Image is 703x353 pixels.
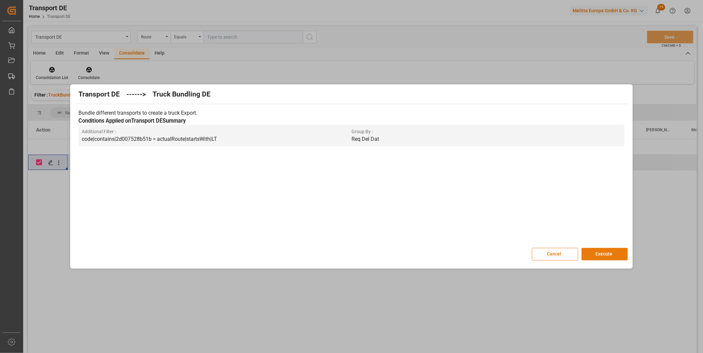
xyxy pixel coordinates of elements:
[582,248,628,260] button: Execute
[153,89,211,100] h2: Truck Bundling DE
[351,128,621,135] span: Group By :
[532,248,578,260] button: Cancel
[78,109,624,117] p: Bundle different transports to create a truck Export.
[126,89,146,100] h2: ------>
[82,128,351,135] span: Additional Filter :
[78,89,120,100] h2: Transport DE
[351,135,621,143] p: Req Del Dat
[82,135,351,143] p: code|contains|2d007528b51b > actualRoute|startsWith|LT
[78,117,624,125] h3: Conditions Applied on Transport DE Summary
